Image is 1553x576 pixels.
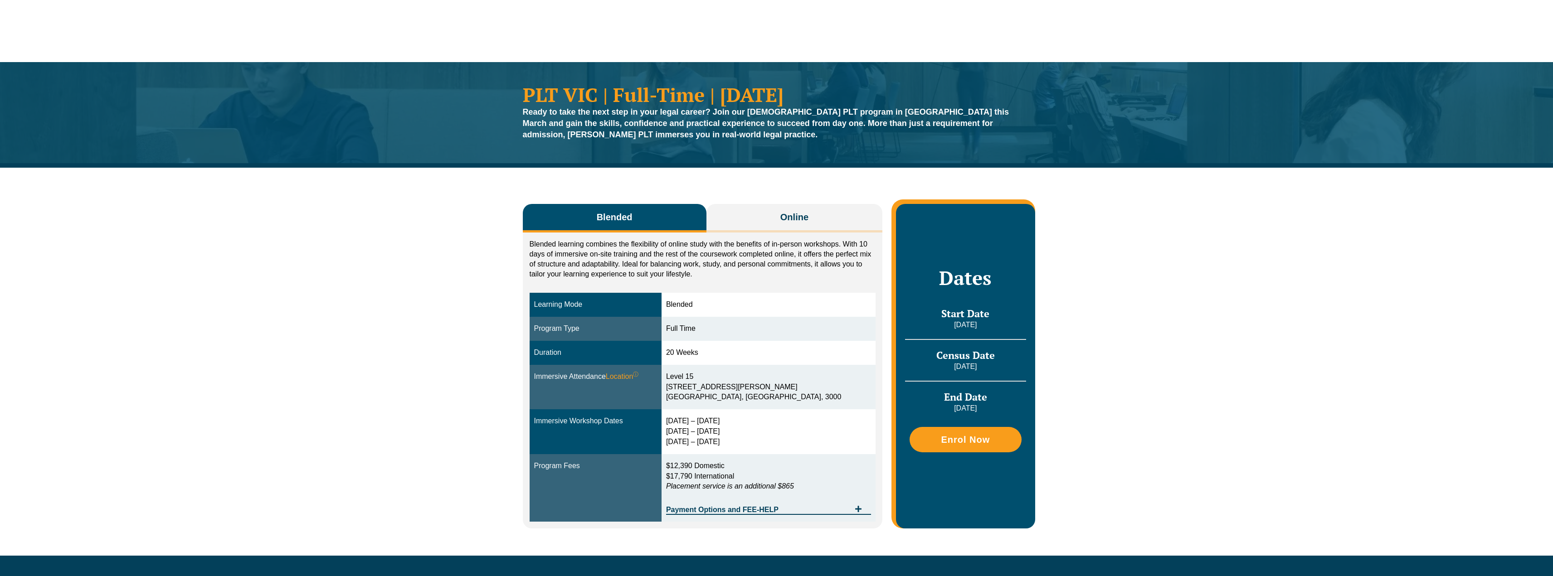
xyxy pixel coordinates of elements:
[780,211,808,223] span: Online
[534,372,657,382] div: Immersive Attendance
[666,300,871,310] div: Blended
[936,349,995,362] span: Census Date
[666,416,871,447] div: [DATE] – [DATE] [DATE] – [DATE] [DATE] – [DATE]
[534,461,657,471] div: Program Fees
[666,372,871,403] div: Level 15 [STREET_ADDRESS][PERSON_NAME] [GEOGRAPHIC_DATA], [GEOGRAPHIC_DATA], 3000
[666,472,734,480] span: $17,790 International
[633,371,638,378] sup: ⓘ
[534,300,657,310] div: Learning Mode
[666,324,871,334] div: Full Time
[523,204,883,528] div: Tabs. Open items with Enter or Space, close with Escape and navigate using the Arrow keys.
[910,427,1021,452] a: Enrol Now
[534,348,657,358] div: Duration
[905,362,1026,372] p: [DATE]
[597,211,633,223] span: Blended
[530,239,876,279] p: Blended learning combines the flexibility of online study with the benefits of in-person workshop...
[534,324,657,334] div: Program Type
[666,348,871,358] div: 20 Weeks
[941,307,989,320] span: Start Date
[905,266,1026,289] h2: Dates
[523,85,1031,104] h1: PLT VIC | Full-Time | [DATE]
[523,107,1009,139] strong: Ready to take the next step in your legal career? Join our [DEMOGRAPHIC_DATA] PLT program in [GEO...
[666,462,725,470] span: $12,390 Domestic
[666,506,850,513] span: Payment Options and FEE-HELP
[941,435,990,444] span: Enrol Now
[606,372,639,382] span: Location
[944,390,987,403] span: End Date
[534,416,657,426] div: Immersive Workshop Dates
[905,403,1026,413] p: [DATE]
[905,320,1026,330] p: [DATE]
[666,482,794,490] em: Placement service is an additional $865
